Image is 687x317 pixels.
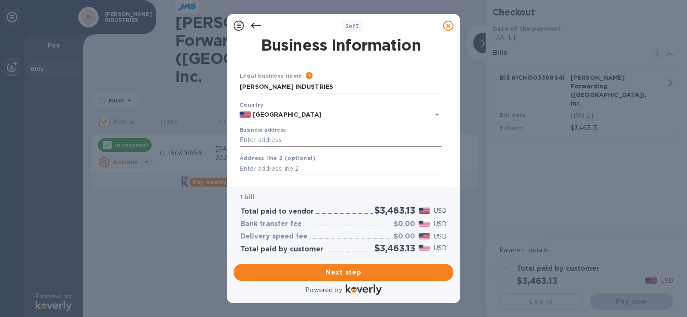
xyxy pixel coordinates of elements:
[394,220,415,228] h3: $0.00
[240,128,286,133] label: Business address
[240,72,302,79] b: Legal business name
[240,112,251,118] img: US
[374,243,415,254] h2: $3,463.13
[240,232,307,241] h3: Delivery speed fee
[251,109,418,120] input: Select country
[240,245,323,254] h3: Total paid by customer
[240,208,314,216] h3: Total paid to vendor
[346,284,382,295] img: Logo
[240,193,254,200] b: 1 bill
[238,36,444,54] h1: Business Information
[345,23,359,29] b: of 3
[374,205,415,216] h2: $3,463.13
[394,232,415,241] h3: $0.00
[305,286,342,295] p: Powered by
[240,163,442,175] input: Enter address line 2
[419,221,430,227] img: USD
[431,109,443,121] button: Open
[434,244,447,253] p: USD
[240,267,447,278] span: Next step
[434,232,447,241] p: USD
[240,134,442,147] input: Enter address
[345,23,349,29] span: 3
[240,81,442,94] input: Enter legal business name
[240,155,316,161] b: Address line 2 (optional)
[240,220,302,228] h3: Bank transfer fee
[234,264,453,281] button: Next step
[419,208,430,214] img: USD
[434,206,447,215] p: USD
[419,245,430,251] img: USD
[419,233,430,239] img: USD
[434,220,447,229] p: USD
[240,102,264,108] b: Country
